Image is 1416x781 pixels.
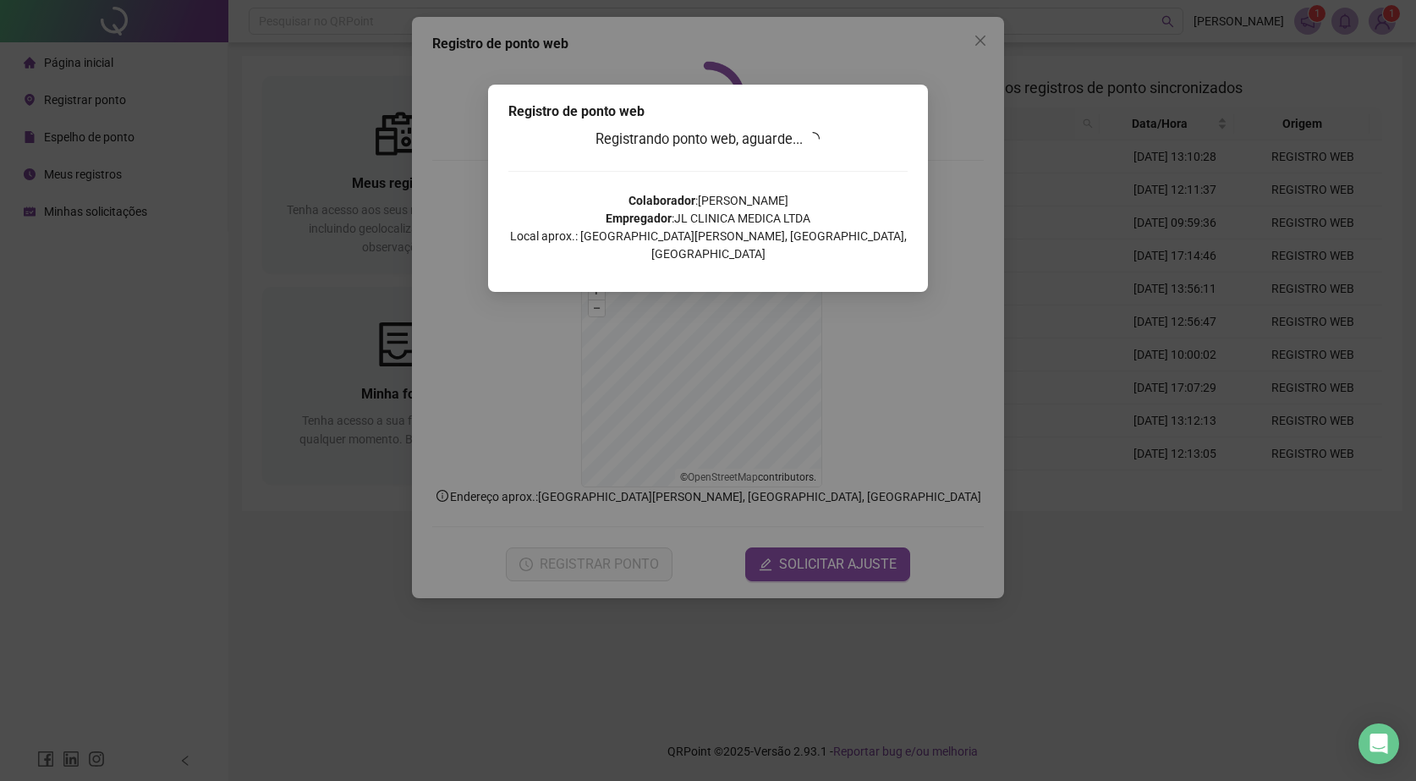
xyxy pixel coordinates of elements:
strong: Empregador [606,212,672,225]
p: : [PERSON_NAME] : JL CLINICA MEDICA LTDA Local aprox.: [GEOGRAPHIC_DATA][PERSON_NAME], [GEOGRAPHI... [508,192,908,263]
strong: Colaborador [628,194,695,207]
h3: Registrando ponto web, aguarde... [508,129,908,151]
div: Open Intercom Messenger [1358,723,1399,764]
span: loading [804,129,823,148]
div: Registro de ponto web [508,102,908,122]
